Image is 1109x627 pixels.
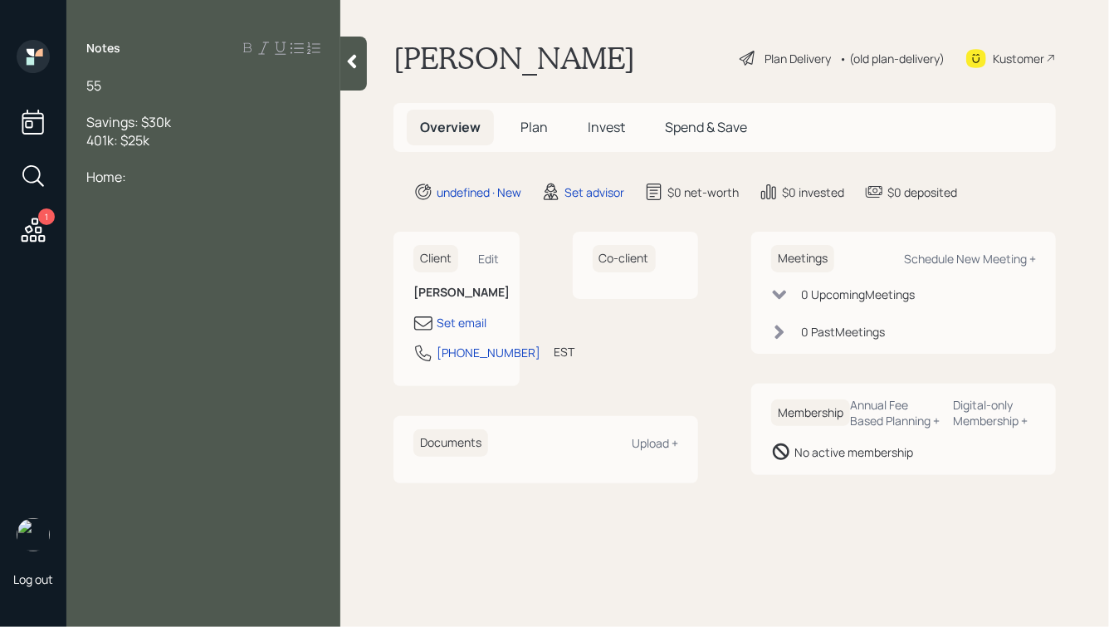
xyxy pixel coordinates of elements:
div: $0 net-worth [667,184,739,201]
div: Digital-only Membership + [954,397,1036,429]
div: Set advisor [564,184,624,201]
div: EST [554,343,574,360]
h6: Meetings [771,245,834,272]
span: Home: [86,168,126,186]
div: Set email [437,314,486,331]
div: Plan Delivery [765,50,831,67]
h6: [PERSON_NAME] [413,286,500,300]
label: Notes [86,40,120,56]
div: undefined · New [437,184,521,201]
div: Kustomer [993,50,1044,67]
span: Invest [588,118,625,136]
h6: Membership [771,399,850,427]
div: 1 [38,208,55,225]
span: Spend & Save [665,118,747,136]
div: Annual Fee Based Planning + [850,397,940,429]
div: Log out [13,571,53,587]
div: Schedule New Meeting + [904,251,1036,267]
span: Plan [520,118,548,136]
h6: Co-client [593,245,656,272]
div: [PHONE_NUMBER] [437,344,540,361]
img: hunter_neumayer.jpg [17,518,50,551]
h6: Client [413,245,458,272]
h6: Documents [413,429,488,457]
div: No active membership [794,443,913,461]
div: 0 Upcoming Meeting s [801,286,915,303]
div: Edit [479,251,500,267]
div: Upload + [632,435,678,451]
div: • (old plan-delivery) [839,50,945,67]
span: Overview [420,118,481,136]
span: 401k: $25k [86,131,149,149]
span: 55 [86,76,101,95]
div: 0 Past Meeting s [801,323,885,340]
div: $0 invested [782,184,844,201]
h1: [PERSON_NAME] [393,40,635,76]
span: Savings: $30k [86,113,171,131]
div: $0 deposited [887,184,957,201]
